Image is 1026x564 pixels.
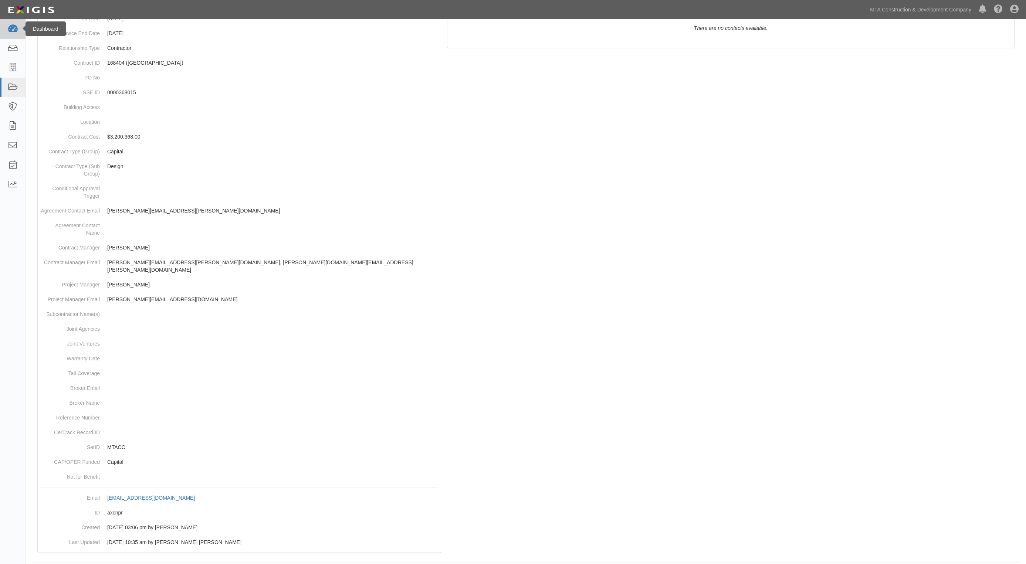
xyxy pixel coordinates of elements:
[41,410,100,421] dt: Reference Number
[41,292,100,303] dt: Project Manager Email
[41,366,100,377] dt: Tail Coverage
[41,336,100,347] dt: Joint Ventures
[41,26,100,37] dt: Service End Date
[107,163,438,170] p: Design
[694,25,768,31] i: There are no contacts available.
[107,244,438,251] p: [PERSON_NAME]
[41,240,100,251] dt: Contract Manager
[866,2,975,17] a: MTA Construction & Development Company
[41,100,100,111] dt: Building Access
[107,133,438,140] p: $3,200,368.00
[26,21,66,36] div: Dashboard
[41,41,100,52] dt: Relationship Type
[41,255,100,266] dt: Contract Manager Email
[41,505,438,520] dd: axcnpr
[41,85,100,96] dt: SSE ID
[107,494,195,502] div: [EMAIL_ADDRESS][DOMAIN_NAME]
[41,535,100,546] dt: Last Updated
[41,41,438,55] dd: Contractor
[107,89,438,96] p: 0000368015
[994,5,1003,14] i: Help Center - Complianz
[41,440,100,451] dt: SetID
[41,351,100,362] dt: Warranty Date
[41,203,100,214] dt: Agreement Contact Email
[41,144,100,155] dt: Contract Type (Group)
[41,469,100,480] dt: Not for Benefit
[107,495,203,501] a: [EMAIL_ADDRESS][DOMAIN_NAME]
[41,159,100,177] dt: Contract Type (Sub Group)
[41,322,100,333] dt: Joint Agencies
[107,207,438,214] p: [PERSON_NAME][EMAIL_ADDRESS][PERSON_NAME][DOMAIN_NAME]
[41,520,438,535] dd: [DATE] 03:06 pm by [PERSON_NAME]
[41,381,100,392] dt: Broker Email
[41,535,438,550] dd: [DATE] 10:35 am by [PERSON_NAME] [PERSON_NAME]
[107,59,438,67] p: 168404 ([GEOGRAPHIC_DATA])
[41,455,100,466] dt: CAP/OPER Funded
[41,307,100,318] dt: Subcontractor Name(s)
[41,70,100,81] dt: PO No
[41,395,100,407] dt: Broker Name
[107,281,438,288] p: [PERSON_NAME]
[41,26,438,41] dd: [DATE]
[41,129,100,140] dt: Contract Cost
[107,444,438,451] p: MTACC
[41,490,100,502] dt: Email
[41,505,100,516] dt: ID
[107,148,438,155] p: Capital
[41,218,100,237] dt: Agreement Contact Name
[41,181,100,200] dt: Conditional Approval Trigger
[6,3,57,17] img: logo-5460c22ac91f19d4615b14bd174203de0afe785f0fc80cf4dbbc73dc1793850b.png
[41,425,100,436] dt: CerTrack Record ID
[107,458,438,466] p: Capital
[41,115,100,126] dt: Location
[107,296,438,303] p: [PERSON_NAME][EMAIL_ADDRESS][DOMAIN_NAME]
[41,55,100,67] dt: Contract ID
[41,277,100,288] dt: Project Manager
[107,259,438,273] p: [PERSON_NAME][EMAIL_ADDRESS][PERSON_NAME][DOMAIN_NAME], [PERSON_NAME][DOMAIN_NAME][EMAIL_ADDRESS]...
[41,520,100,531] dt: Created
